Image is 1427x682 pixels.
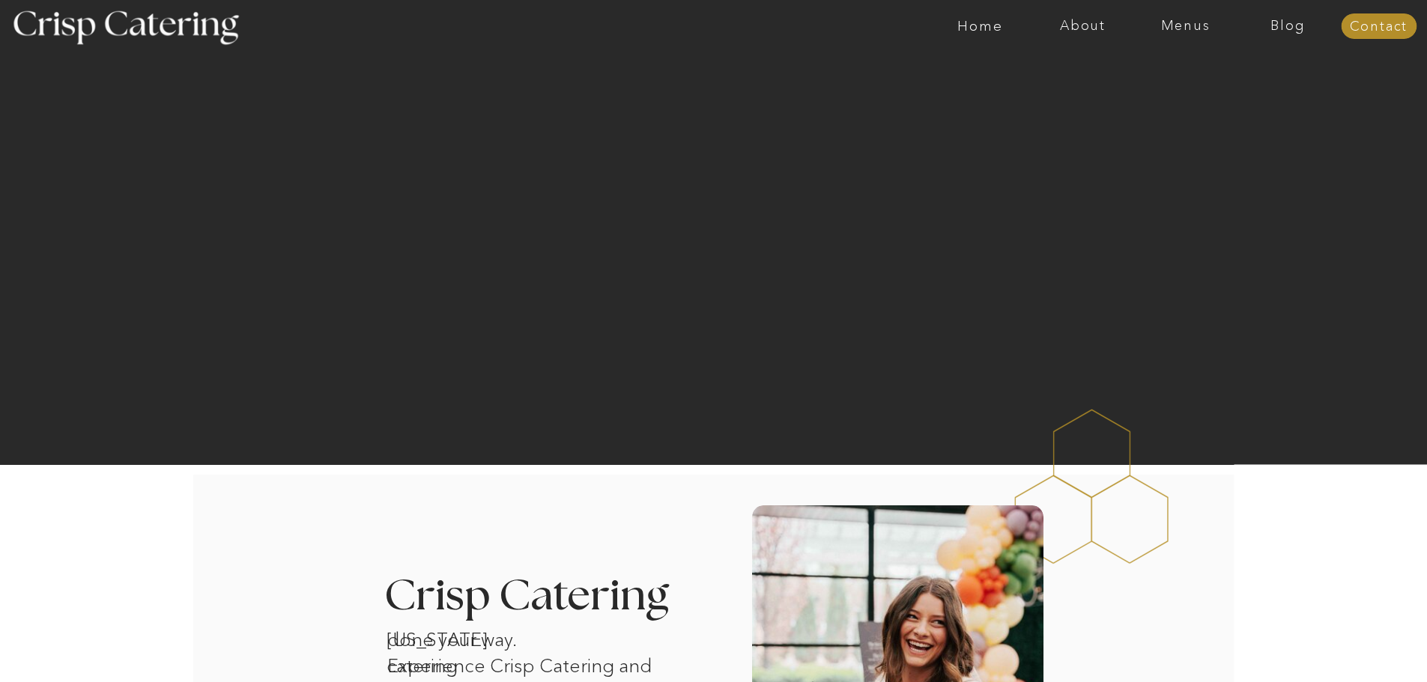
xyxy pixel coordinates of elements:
[1031,19,1134,34] a: About
[384,575,707,619] h3: Crisp Catering
[929,19,1031,34] a: Home
[1341,19,1417,34] a: Contact
[387,627,542,646] h1: [US_STATE] catering
[1277,607,1427,682] iframe: podium webchat widget bubble
[1237,19,1339,34] a: Blog
[1134,19,1237,34] a: Menus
